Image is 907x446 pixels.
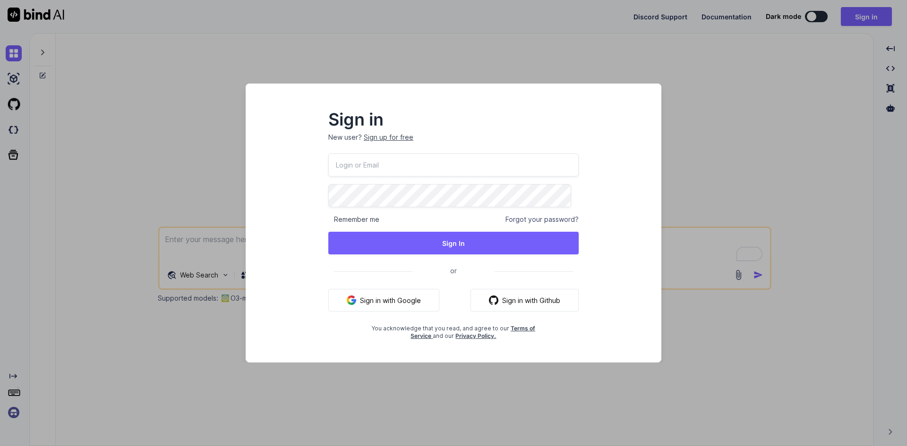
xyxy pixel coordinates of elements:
p: New user? [328,133,579,153]
span: Forgot your password? [505,215,579,224]
button: Sign in with Github [471,289,579,311]
img: github [489,295,498,305]
h2: Sign in [328,112,579,127]
span: Remember me [328,215,379,224]
button: Sign In [328,232,579,254]
a: Terms of Service [411,325,535,339]
button: Sign in with Google [328,289,439,311]
div: You acknowledge that you read, and agree to our and our [370,319,537,340]
a: Privacy Policy. [455,332,496,339]
input: Login or Email [328,153,579,177]
div: Sign up for free [364,133,413,142]
span: or [412,259,495,282]
img: google [347,295,356,305]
